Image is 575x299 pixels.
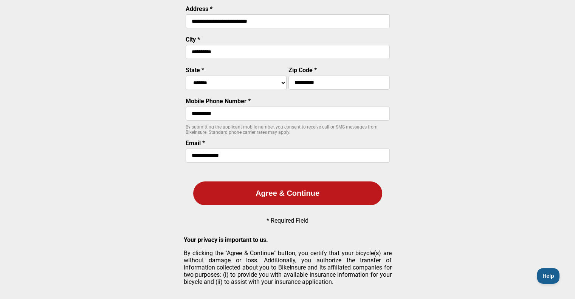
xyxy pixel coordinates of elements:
[184,236,268,243] strong: Your privacy is important to us.
[186,139,205,147] label: Email *
[186,98,251,105] label: Mobile Phone Number *
[186,36,200,43] label: City *
[186,67,204,74] label: State *
[267,217,308,224] p: * Required Field
[186,5,212,12] label: Address *
[186,124,390,135] p: By submitting the applicant mobile number, you consent to receive call or SMS messages from BikeI...
[184,249,392,285] p: By clicking the "Agree & Continue" button, you certify that your bicycle(s) are without damage or...
[537,268,560,284] iframe: Toggle Customer Support
[288,67,317,74] label: Zip Code *
[193,181,382,205] button: Agree & Continue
